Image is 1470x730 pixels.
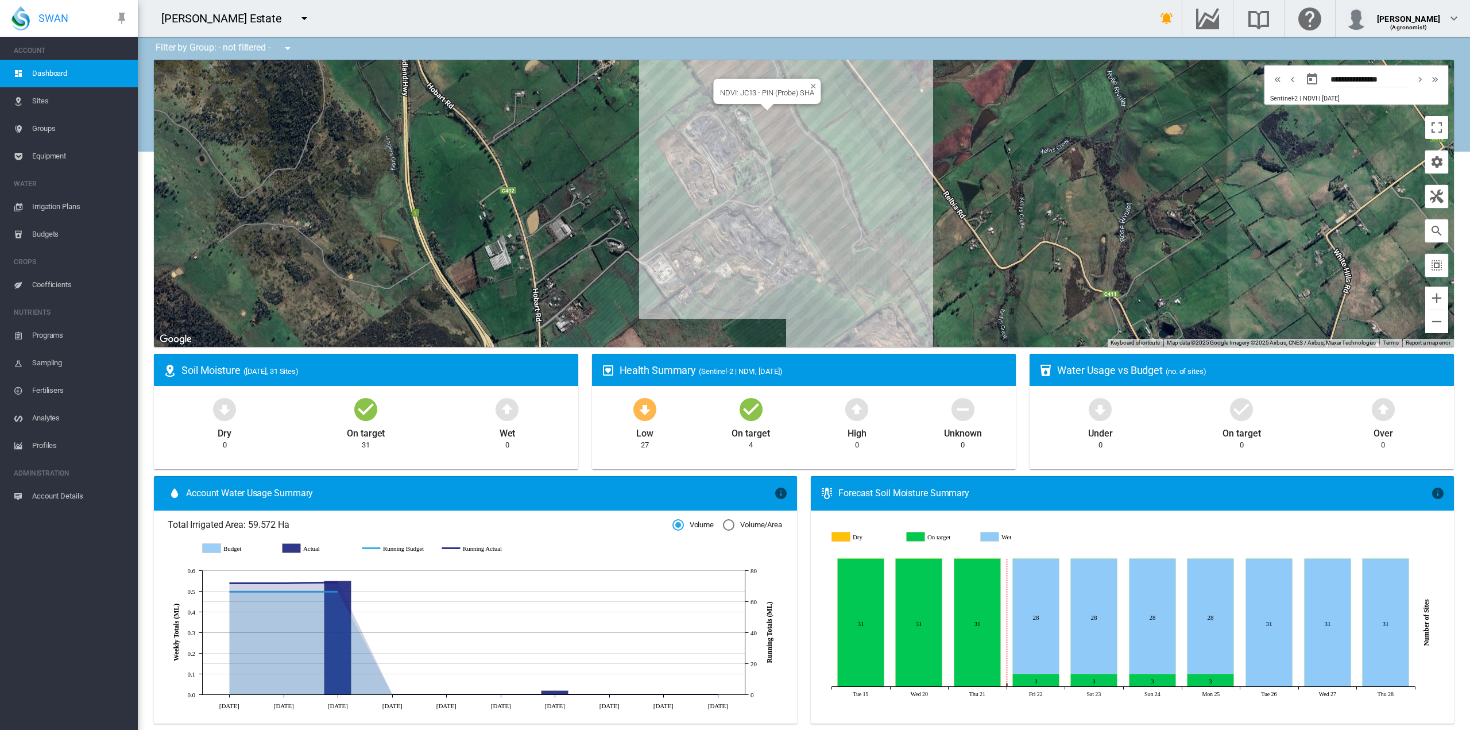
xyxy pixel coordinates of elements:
md-icon: icon-checkbox-marked-circle [1228,395,1255,423]
tspan: [DATE] [436,702,457,709]
button: icon-chevron-double-right [1428,72,1442,86]
md-icon: icon-chevron-double-right [1429,72,1441,86]
div: On target [1223,423,1260,440]
img: SWAN-Landscape-Logo-Colour-drop.png [11,6,30,30]
md-icon: icon-pin [115,11,129,25]
tspan: 0.6 [188,567,196,574]
button: icon-bell-ring [1155,7,1178,30]
div: Forecast Soil Moisture Summary [838,487,1431,500]
g: Running Budget [362,543,431,554]
button: icon-magnify [1425,219,1448,242]
md-icon: icon-menu-down [297,11,311,25]
span: ([DATE], 31 Sites) [243,367,299,376]
tspan: Number of Sites [1422,599,1430,646]
g: Running Actual [442,543,510,554]
circle: Running Budget 19 Jun 66.4 [227,589,231,594]
g: Wet Aug 23, 2025 28 [1070,559,1117,674]
span: Equipment [32,142,129,170]
g: On target Aug 19, 2025 31 [837,559,884,687]
button: icon-chevron-double-left [1270,72,1285,86]
div: 27 [641,440,649,450]
div: On target [732,423,769,440]
circle: Running Actual 3 Jul 72.43 [335,580,340,584]
button: icon-menu-down [276,37,299,60]
span: Programs [32,322,129,349]
tspan: [DATE] [653,702,674,709]
tspan: 0.5 [188,588,196,595]
md-icon: icon-arrow-up-bold-circle [493,395,521,423]
circle: Running Actual 19 Jun 71.88 [227,581,231,585]
button: icon-chevron-left [1285,72,1300,86]
span: Sentinel-2 | NDVI [1270,95,1317,102]
md-icon: icon-information [774,486,788,500]
tspan: Sat 23 [1086,691,1101,697]
div: Soil Moisture [181,363,569,377]
span: (no. of sites) [1166,367,1206,376]
md-icon: icon-arrow-down-bold-circle [631,395,659,423]
md-icon: icon-map-marker-radius [163,364,177,377]
tspan: [DATE] [219,702,239,709]
circle: Running Budget 3 Jul 66.4 [335,589,340,594]
div: Unknown [944,423,981,440]
tspan: Running Totals (ML) [765,602,773,663]
g: Wet Aug 24, 2025 28 [1129,559,1175,674]
g: On target [907,532,972,542]
img: profile.jpg [1345,7,1368,30]
g: On target Aug 25, 2025 3 [1187,674,1233,687]
circle: Running Actual 17 Jul 0 [444,692,448,697]
tspan: 40 [751,629,757,636]
md-icon: icon-minus-circle [949,395,977,423]
span: Total Irrigated Area: 59.572 Ha [168,519,672,531]
span: | [DATE] [1318,95,1339,102]
button: icon-cog [1425,150,1448,173]
div: NDVI: JC13 - PIN (Probe) SHA [720,88,814,97]
tspan: Tue 26 [1261,691,1276,697]
tspan: [DATE] [491,702,511,709]
div: Dry [218,423,231,440]
span: Groups [32,115,129,142]
span: Analytes [32,404,129,432]
div: Under [1088,423,1113,440]
button: Keyboard shortcuts [1111,339,1160,347]
button: Toggle fullscreen view [1425,116,1448,139]
a: Report a map error [1406,339,1450,346]
div: High [848,423,866,440]
md-icon: icon-water [168,486,181,500]
div: 0 [223,440,227,450]
button: Close [806,79,814,87]
tspan: Sun 24 [1144,691,1160,697]
circle: Running Actual 26 Jun 71.88 [281,581,286,585]
md-icon: icon-magnify [1430,224,1444,238]
g: Wet Aug 28, 2025 31 [1362,559,1409,687]
span: WATER [14,175,129,193]
tspan: 80 [751,567,757,574]
div: [PERSON_NAME] [1377,9,1440,20]
tspan: Thu 21 [969,691,985,697]
md-icon: icon-arrow-up-bold-circle [843,395,871,423]
div: 0 [961,440,965,450]
tspan: 0 [751,692,754,698]
g: Budget [203,543,271,554]
div: 0 [1240,440,1244,450]
g: Wet Aug 27, 2025 31 [1304,559,1351,687]
div: 0 [1098,440,1102,450]
button: icon-menu-down [293,7,316,30]
div: Filter by Group: - not filtered - [147,37,303,60]
span: Budgets [32,221,129,248]
tspan: 0.4 [188,609,196,616]
button: icon-select-all [1425,254,1448,277]
g: On target Aug 20, 2025 31 [895,559,942,687]
div: Health Summary [620,363,1007,377]
tspan: [DATE] [708,702,728,709]
tspan: Mon 25 [1202,691,1220,697]
div: Over [1374,423,1393,440]
md-icon: icon-information [1431,486,1445,500]
div: On target [347,423,385,440]
g: On target Aug 24, 2025 3 [1129,674,1175,687]
span: Irrigation Plans [32,193,129,221]
span: Fertilisers [32,377,129,404]
span: (Agronomist) [1390,24,1427,30]
tspan: [DATE] [328,702,348,709]
span: CROPS [14,253,129,271]
span: Account Details [32,482,129,510]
